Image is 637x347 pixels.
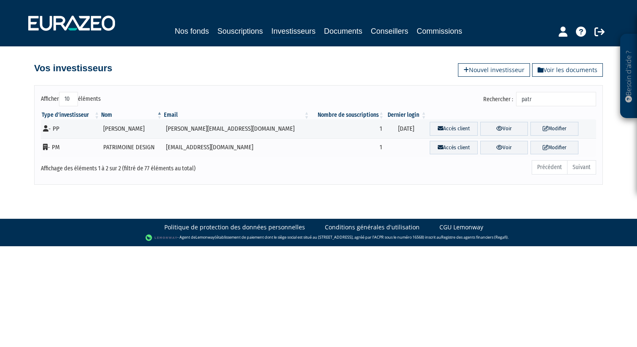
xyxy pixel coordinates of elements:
[480,141,528,155] a: Voir
[41,111,100,119] th: Type d'investisseur : activer pour trier la colonne par ordre croissant
[217,25,263,37] a: Souscriptions
[532,63,603,77] a: Voir les documents
[385,119,428,138] td: [DATE]
[59,92,78,106] select: Afficheréléments
[430,141,478,155] a: Accès client
[624,38,634,114] p: Besoin d'aide ?
[310,119,385,138] td: 1
[163,111,310,119] th: Email : activer pour trier la colonne par ordre croissant
[41,119,100,138] td: - PP
[41,138,100,157] td: - PM
[441,235,508,240] a: Registre des agents financiers (Regafi)
[483,92,596,106] label: Rechercher :
[271,25,316,38] a: Investisseurs
[195,235,215,240] a: Lemonway
[41,159,265,173] div: Affichage des éléments 1 à 2 sur 2 (filtré de 77 éléments au total)
[530,122,578,136] a: Modifier
[175,25,209,37] a: Nos fonds
[41,92,101,106] label: Afficher éléments
[530,141,578,155] a: Modifier
[100,119,163,138] td: [PERSON_NAME]
[8,234,629,242] div: - Agent de (établissement de paiement dont le siège social est situé au [STREET_ADDRESS], agréé p...
[164,223,305,231] a: Politique de protection des données personnelles
[163,138,310,157] td: [EMAIL_ADDRESS][DOMAIN_NAME]
[310,138,385,157] td: 1
[385,111,428,119] th: Dernier login : activer pour trier la colonne par ordre croissant
[310,111,385,119] th: Nombre de souscriptions : activer pour trier la colonne par ordre croissant
[516,92,596,106] input: Rechercher :
[34,63,112,73] h4: Vos investisseurs
[145,234,178,242] img: logo-lemonway.png
[430,122,478,136] a: Accès client
[100,138,163,157] td: PATRIMOINE DESIGN
[427,111,596,119] th: &nbsp;
[417,25,462,37] a: Commissions
[163,119,310,138] td: [PERSON_NAME][EMAIL_ADDRESS][DOMAIN_NAME]
[439,223,483,231] a: CGU Lemonway
[28,16,115,31] img: 1732889491-logotype_eurazeo_blanc_rvb.png
[480,122,528,136] a: Voir
[371,25,408,37] a: Conseillers
[325,223,420,231] a: Conditions générales d'utilisation
[324,25,362,37] a: Documents
[458,63,530,77] a: Nouvel investisseur
[100,111,163,119] th: Nom : activer pour trier la colonne par ordre d&eacute;croissant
